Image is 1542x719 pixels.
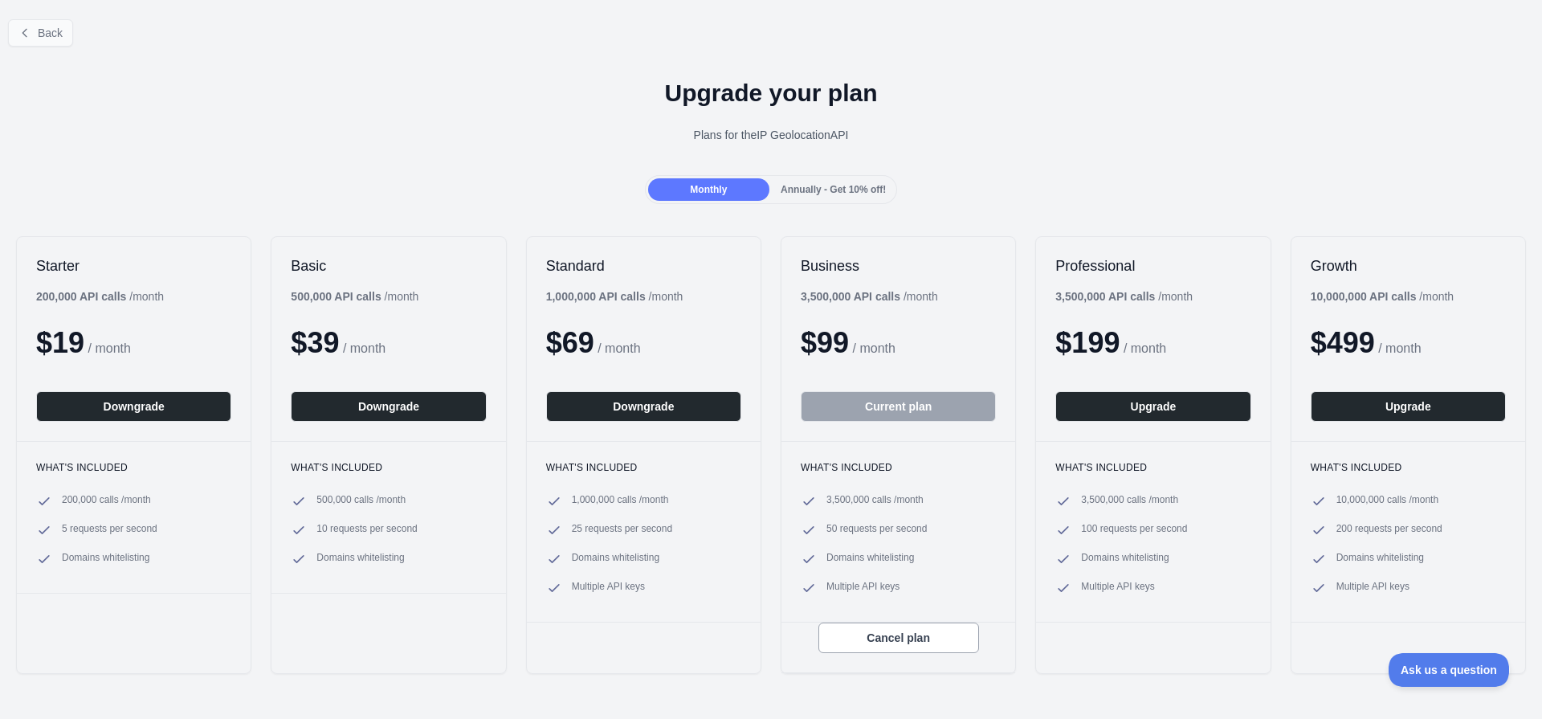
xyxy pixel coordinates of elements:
[1055,288,1193,304] div: / month
[801,288,938,304] div: / month
[801,256,996,276] h2: Business
[546,288,683,304] div: / month
[801,290,900,303] b: 3,500,000 API calls
[546,256,741,276] h2: Standard
[1055,290,1155,303] b: 3,500,000 API calls
[1389,653,1510,687] iframe: Toggle Customer Support
[1055,256,1250,276] h2: Professional
[546,290,646,303] b: 1,000,000 API calls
